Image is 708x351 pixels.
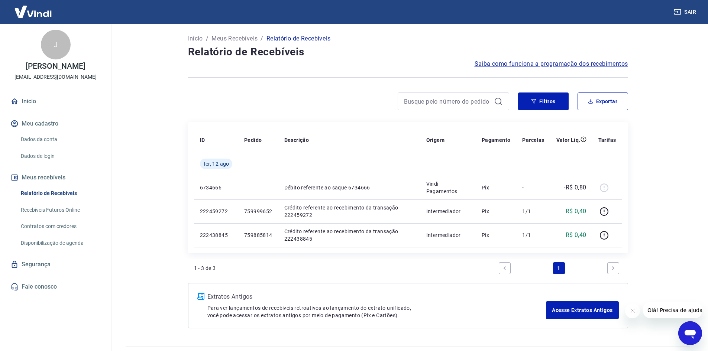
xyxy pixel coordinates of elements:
[206,34,208,43] p: /
[197,293,204,300] img: ícone
[607,262,619,274] a: Next page
[475,59,628,68] a: Saiba como funciona a programação dos recebimentos
[553,262,565,274] a: Page 1 is your current page
[244,136,262,144] p: Pedido
[9,169,102,186] button: Meus recebíveis
[200,231,232,239] p: 222438845
[203,160,229,168] span: Ter, 12 ago
[522,208,544,215] p: 1/1
[578,92,628,110] button: Exportar
[522,136,544,144] p: Parcelas
[188,45,628,59] h4: Relatório de Recebíveis
[26,62,85,70] p: [PERSON_NAME]
[41,30,71,59] div: J
[9,256,102,273] a: Segurança
[18,235,102,251] a: Disponibilização de agenda
[9,116,102,132] button: Meu cadastro
[284,228,414,243] p: Crédito referente ao recebimento da transação 222438845
[522,184,544,191] p: -
[14,73,97,81] p: [EMAIL_ADDRESS][DOMAIN_NAME]
[188,34,203,43] a: Início
[284,184,414,191] p: Débito referente ao saque 6734666
[672,5,699,19] button: Sair
[566,231,586,240] p: R$ 0,40
[200,184,232,191] p: 6734666
[244,208,272,215] p: 759999652
[9,0,57,23] img: Vindi
[261,34,263,43] p: /
[482,208,511,215] p: Pix
[18,219,102,234] a: Contratos com credores
[522,231,544,239] p: 1/1
[9,93,102,110] a: Início
[482,136,511,144] p: Pagamento
[404,96,491,107] input: Busque pelo número do pedido
[244,231,272,239] p: 759885814
[207,304,546,319] p: Para ver lançamentos de recebíveis retroativos ao lançamento do extrato unificado, você pode aces...
[200,136,205,144] p: ID
[625,303,640,318] iframe: Fechar mensagem
[200,208,232,215] p: 222459272
[4,5,62,11] span: Olá! Precisa de ajuda?
[426,180,470,195] p: Vindi Pagamentos
[18,132,102,147] a: Dados da conta
[284,204,414,219] p: Crédito referente ao recebimento da transação 222459272
[266,34,330,43] p: Relatório de Recebíveis
[643,302,702,318] iframe: Mensagem da empresa
[546,301,618,319] a: Acesse Extratos Antigos
[18,202,102,218] a: Recebíveis Futuros Online
[499,262,511,274] a: Previous page
[194,264,216,272] p: 1 - 3 de 3
[678,321,702,345] iframe: Botão para abrir a janela de mensagens
[482,184,511,191] p: Pix
[211,34,258,43] a: Meus Recebíveis
[482,231,511,239] p: Pix
[18,186,102,201] a: Relatório de Recebíveis
[598,136,616,144] p: Tarifas
[207,292,546,301] p: Extratos Antigos
[284,136,309,144] p: Descrição
[518,92,569,110] button: Filtros
[564,183,586,192] p: -R$ 0,80
[9,279,102,295] a: Fale conosco
[566,207,586,216] p: R$ 0,40
[426,136,444,144] p: Origem
[18,149,102,164] a: Dados de login
[556,136,581,144] p: Valor Líq.
[426,208,470,215] p: Intermediador
[496,259,622,277] ul: Pagination
[426,231,470,239] p: Intermediador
